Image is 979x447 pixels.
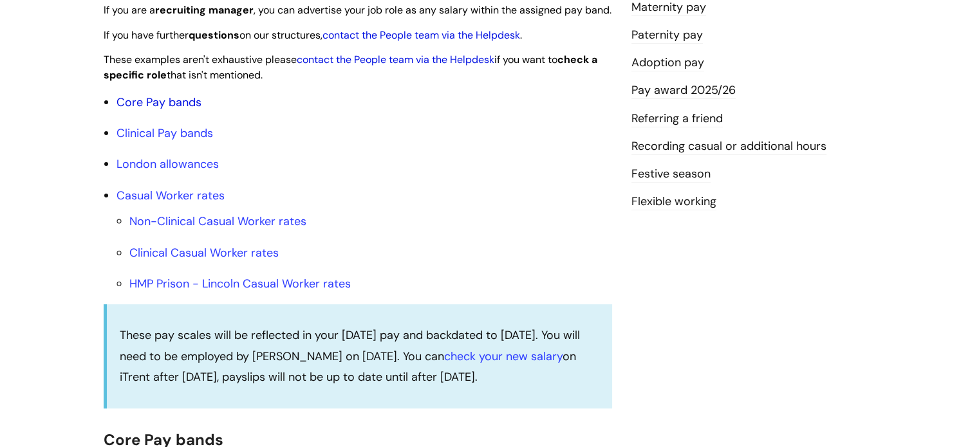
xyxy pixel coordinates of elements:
a: contact the People team via the Helpdesk [297,53,494,66]
a: Paternity pay [631,27,703,44]
a: contact the People team via the Helpdesk [322,28,520,42]
a: Clinical Pay bands [117,125,213,141]
a: Clinical Casual Worker rates [129,245,279,260]
a: Festive season [631,166,711,183]
a: Recording casual or additional hours [631,138,826,155]
p: These pay scales will be reflected in your [DATE] pay and backdated to [DATE]. You will need to b... [120,325,599,387]
a: check your new salary [444,349,563,364]
span: If you are a , you can advertise your job role as any salary within the assigned pay band. [104,3,611,17]
a: Referring a friend [631,111,723,127]
a: London allowances [117,156,219,172]
a: Non-Clinical Casual Worker rates [129,214,306,229]
a: Pay award 2025/26 [631,82,736,99]
span: If you have further on our structures, . [104,28,522,42]
strong: questions [189,28,239,42]
a: Adoption pay [631,55,704,71]
a: Casual Worker rates [117,188,225,203]
span: These examples aren't exhaustive please if you want to that isn't mentioned. [104,53,597,82]
strong: recruiting manager [155,3,254,17]
a: HMP Prison - Lincoln Casual Worker rates [129,276,351,291]
a: Core Pay bands [117,95,201,110]
a: Flexible working [631,194,716,210]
